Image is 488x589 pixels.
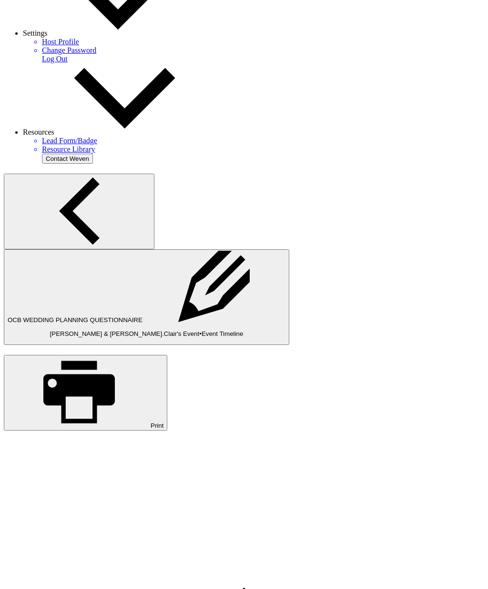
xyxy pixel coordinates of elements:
p: [PERSON_NAME] & [PERSON_NAME].Clair's Event • Event Timeline [8,330,285,337]
span: Resources [23,128,54,136]
a: Log Out [42,55,68,63]
button: OCB WEDDING PLANNING QUESTIONNAIRE[PERSON_NAME] & [PERSON_NAME].Clair's Event•Event Timeline [4,249,289,345]
a: Host Profile [42,38,484,46]
a: Resource Library [42,145,484,154]
span: Settings [23,29,48,37]
a: Lead Form/Badge [42,137,484,145]
button: Contact Weven [42,154,93,164]
button: Print [4,355,167,431]
a: Change Password [42,46,484,55]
